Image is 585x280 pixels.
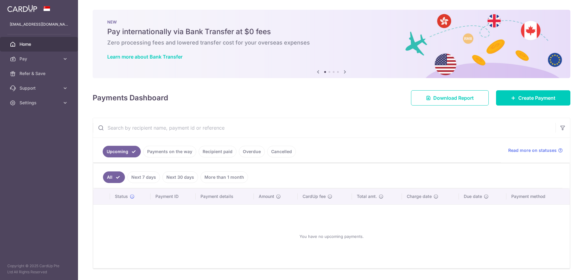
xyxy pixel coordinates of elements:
a: Upcoming [103,146,141,157]
img: CardUp [7,5,37,12]
th: Payment ID [151,188,196,204]
span: Read more on statuses [508,147,557,153]
a: All [103,171,125,183]
h5: Pay internationally via Bank Transfer at $0 fees [107,27,556,37]
span: Support [19,85,60,91]
span: Pay [19,56,60,62]
a: Cancelled [267,146,296,157]
span: Settings [19,100,60,106]
p: NEW [107,20,556,24]
a: Payments on the way [143,146,196,157]
div: You have no upcoming payments. [101,210,562,263]
span: Due date [464,193,482,199]
a: Create Payment [496,90,570,106]
span: Download Report [433,94,474,102]
span: CardUp fee [303,193,326,199]
a: Overdue [239,146,265,157]
th: Payment details [196,188,254,204]
a: Recipient paid [199,146,236,157]
a: Learn more about Bank Transfer [107,54,183,60]
th: Payment method [506,188,570,204]
span: Create Payment [518,94,555,102]
span: Refer & Save [19,70,60,77]
span: Amount [259,193,274,199]
h4: Payments Dashboard [93,92,168,103]
a: More than 1 month [200,171,248,183]
a: Next 7 days [127,171,160,183]
span: Status [115,193,128,199]
img: Bank transfer banner [93,10,570,78]
span: Home [19,41,60,47]
a: Read more on statuses [508,147,563,153]
h6: Zero processing fees and lowered transfer cost for your overseas expenses [107,39,556,46]
a: Next 30 days [162,171,198,183]
p: [EMAIL_ADDRESS][DOMAIN_NAME] [10,21,68,27]
input: Search by recipient name, payment id or reference [93,118,555,138]
span: Charge date [407,193,432,199]
span: Total amt. [357,193,377,199]
a: Download Report [411,90,489,106]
